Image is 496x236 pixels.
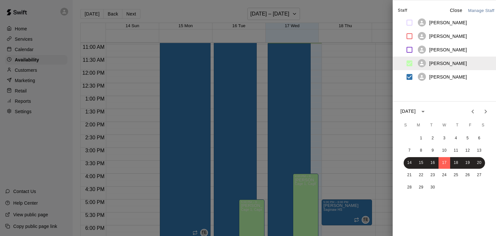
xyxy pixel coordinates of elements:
button: 8 [415,145,427,156]
span: Staff [398,5,407,16]
ul: swift facility view [393,16,496,101]
button: 10 [439,145,450,156]
span: Thursday [451,119,463,132]
button: 25 [450,169,462,181]
span: Sunday [400,119,411,132]
p: [PERSON_NAME] [429,19,467,26]
button: 12 [462,145,473,156]
button: Close [446,6,466,15]
button: 16 [427,157,439,169]
p: Close [450,7,462,14]
button: 6 [473,133,485,144]
button: 29 [415,182,427,193]
button: 22 [415,169,427,181]
button: calendar view is open, switch to year view [418,106,429,117]
button: Next month [479,105,492,118]
button: 27 [473,169,485,181]
button: 3 [439,133,450,144]
button: 24 [439,169,450,181]
button: Previous month [466,105,479,118]
button: 13 [473,145,485,156]
span: Monday [413,119,424,132]
p: [PERSON_NAME] [429,74,467,80]
span: Wednesday [439,119,450,132]
button: 30 [427,182,439,193]
p: [PERSON_NAME] [429,33,467,39]
p: [PERSON_NAME] [429,60,467,67]
button: 2 [427,133,439,144]
span: Saturday [477,119,489,132]
button: 14 [404,157,415,169]
span: Friday [464,119,476,132]
button: 23 [427,169,439,181]
p: [PERSON_NAME] [429,47,467,53]
button: 20 [473,157,485,169]
button: 26 [462,169,473,181]
button: 5 [462,133,473,144]
button: 1 [415,133,427,144]
button: 7 [404,145,415,156]
button: 15 [415,157,427,169]
button: 28 [404,182,415,193]
button: 19 [462,157,473,169]
button: 4 [450,133,462,144]
span: Tuesday [426,119,437,132]
button: 18 [450,157,462,169]
button: 21 [404,169,415,181]
div: [DATE] [400,108,416,115]
button: Manage Staff [466,6,496,16]
button: 17 [439,157,450,169]
button: 9 [427,145,439,156]
button: 11 [450,145,462,156]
